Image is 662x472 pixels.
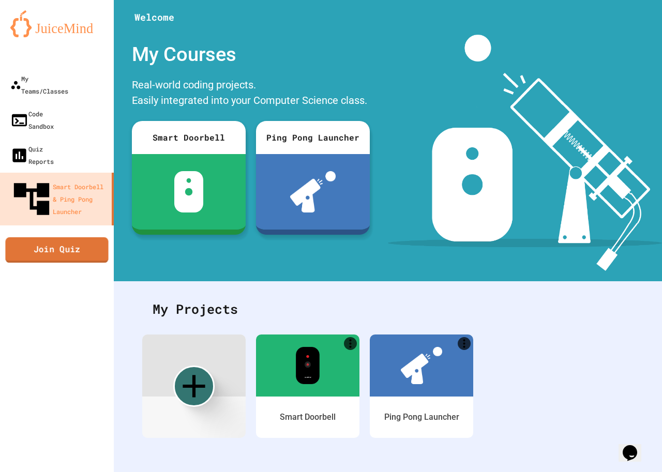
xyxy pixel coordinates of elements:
[256,121,370,154] div: Ping Pong Launcher
[10,108,54,132] div: Code Sandbox
[173,366,215,407] div: Create new
[10,178,108,220] div: Smart Doorbell & Ping Pong Launcher
[142,289,634,329] div: My Projects
[10,72,68,97] div: My Teams/Classes
[290,171,336,212] img: ppl-with-ball.png
[384,411,459,423] div: Ping Pong Launcher
[388,35,662,271] img: banner-image-my-projects.png
[619,431,652,462] iframe: chat widget
[280,411,336,423] div: Smart Doorbell
[458,337,471,350] a: More
[296,347,320,384] img: sdb-real-colors.png
[10,143,54,168] div: Quiz Reports
[5,237,108,263] a: Join Quiz
[127,35,375,74] div: My Courses
[370,334,473,438] a: MorePing Pong Launcher
[10,10,103,37] img: logo-orange.svg
[344,337,357,350] a: More
[401,347,442,384] img: ppl-with-ball.png
[174,171,204,212] img: sdb-white.svg
[127,74,375,113] div: Real-world coding projects. Easily integrated into your Computer Science class.
[132,121,246,154] div: Smart Doorbell
[256,334,359,438] a: MoreSmart Doorbell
